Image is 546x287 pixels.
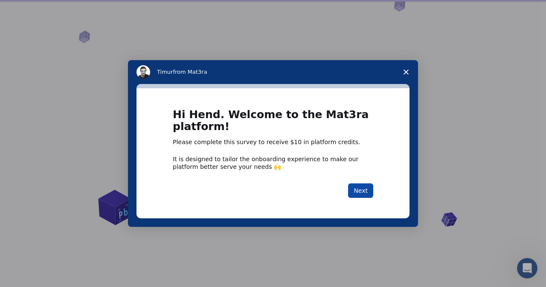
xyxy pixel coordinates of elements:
[394,60,418,84] span: Close survey
[173,69,207,75] span: from Mat3ra
[173,138,373,147] div: Please complete this survey to receive $10 in platform credits.
[173,109,373,138] h1: Hi Hend. Welcome to the Mat3ra platform!
[173,155,373,171] div: It is designed to tailor the onboarding experience to make our platform better serve your needs 🙌
[136,65,150,79] img: Profile image for Timur
[348,183,373,198] button: Next
[157,69,173,75] span: Timur
[17,6,48,14] span: Support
